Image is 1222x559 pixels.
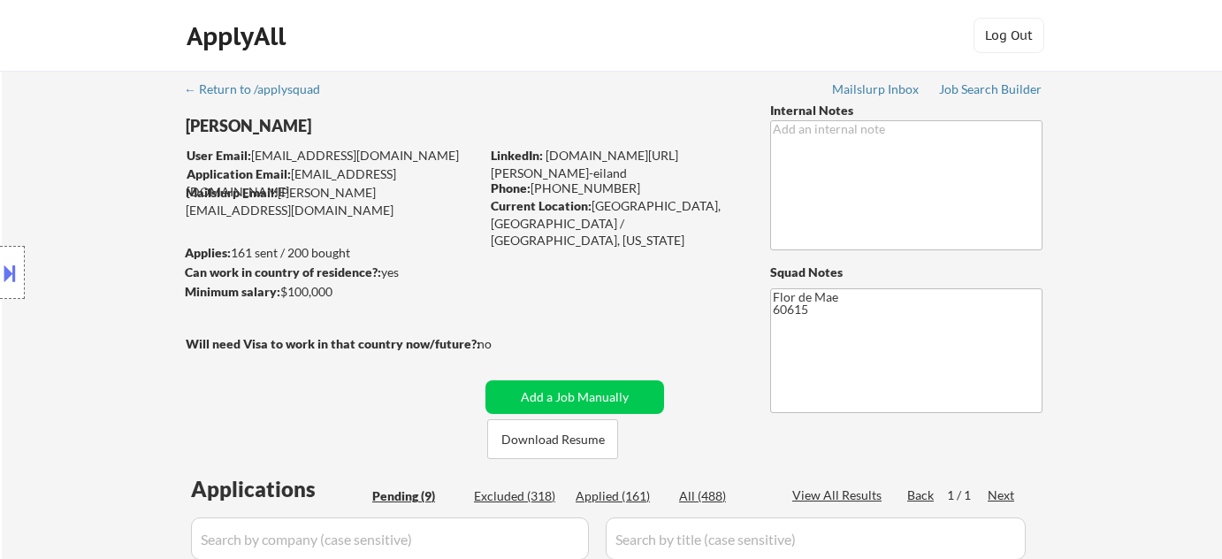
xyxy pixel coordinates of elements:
[792,486,887,504] div: View All Results
[947,486,988,504] div: 1 / 1
[187,147,479,165] div: [EMAIL_ADDRESS][DOMAIN_NAME]
[191,479,366,500] div: Applications
[185,283,479,301] div: $100,000
[186,184,479,218] div: [PERSON_NAME][EMAIL_ADDRESS][DOMAIN_NAME]
[491,180,531,195] strong: Phone:
[477,335,528,353] div: no
[988,486,1016,504] div: Next
[185,264,474,281] div: yes
[372,487,461,505] div: Pending (9)
[939,83,1043,96] div: Job Search Builder
[184,82,337,100] a: ← Return to /applysquad
[974,18,1044,53] button: Log Out
[185,244,479,262] div: 161 sent / 200 bought
[186,115,549,137] div: [PERSON_NAME]
[184,83,337,96] div: ← Return to /applysquad
[832,83,920,96] div: Mailslurp Inbox
[474,487,562,505] div: Excluded (318)
[491,148,543,163] strong: LinkedIn:
[485,380,664,414] button: Add a Job Manually
[576,487,664,505] div: Applied (161)
[491,197,741,249] div: [GEOGRAPHIC_DATA], [GEOGRAPHIC_DATA] / [GEOGRAPHIC_DATA], [US_STATE]
[491,148,681,180] a: [DOMAIN_NAME][URL] [PERSON_NAME]-eiland
[939,82,1043,100] a: Job Search Builder
[491,198,592,213] strong: Current Location:
[186,336,480,351] strong: Will need Visa to work in that country now/future?:
[770,264,1043,281] div: Squad Notes
[907,486,936,504] div: Back
[491,180,741,197] div: [PHONE_NUMBER]
[679,487,768,505] div: All (488)
[487,419,618,459] button: Download Resume
[187,21,291,51] div: ApplyAll
[770,102,1043,119] div: Internal Notes
[832,82,920,100] a: Mailslurp Inbox
[187,165,479,200] div: [EMAIL_ADDRESS][DOMAIN_NAME]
